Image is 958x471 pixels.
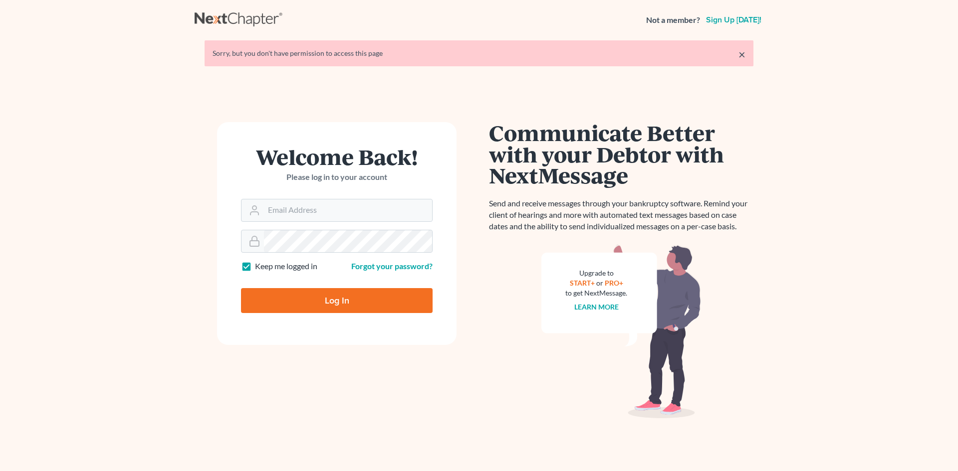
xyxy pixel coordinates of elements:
span: or [596,279,603,287]
label: Keep me logged in [255,261,317,272]
p: Please log in to your account [241,171,433,183]
div: to get NextMessage. [565,288,627,298]
a: Sign up [DATE]! [704,16,763,24]
img: nextmessage_bg-59042aed3d76b12b5cd301f8e5b87938c9018125f34e5fa2b7a6b67550977c72.svg [541,244,701,419]
h1: Communicate Better with your Debtor with NextMessage [489,122,753,186]
p: Send and receive messages through your bankruptcy software. Remind your client of hearings and mo... [489,198,753,232]
input: Log In [241,288,433,313]
a: Learn more [574,303,619,311]
h1: Welcome Back! [241,146,433,167]
a: START+ [570,279,595,287]
a: Forgot your password? [351,261,433,271]
div: Sorry, but you don't have permission to access this page [213,48,745,58]
a: PRO+ [605,279,623,287]
div: Upgrade to [565,268,627,278]
a: × [738,48,745,60]
strong: Not a member? [646,14,700,26]
input: Email Address [264,199,432,221]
